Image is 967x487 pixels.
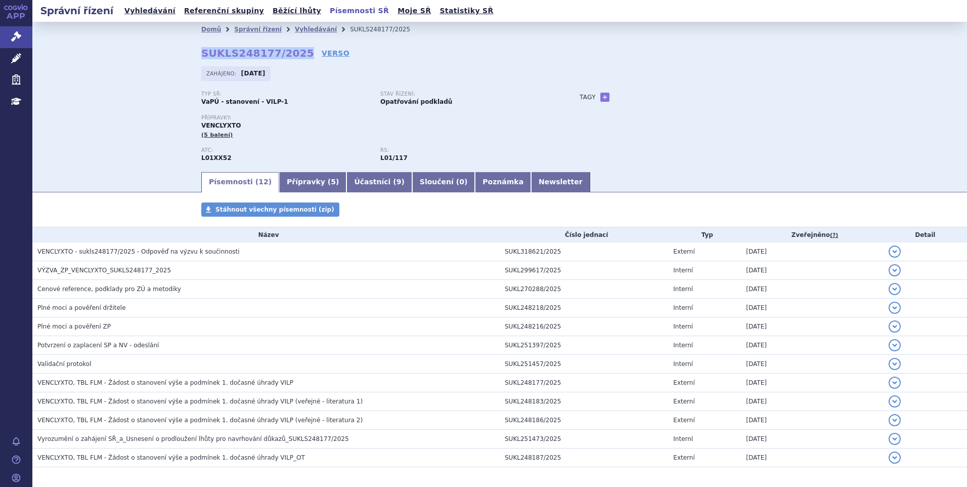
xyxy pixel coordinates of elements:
[380,91,549,97] p: Stav řízení:
[201,132,233,138] span: (5 balení)
[500,392,668,411] td: SUKL248183/2025
[37,360,92,368] span: Validační protokol
[889,302,901,314] button: detail
[201,147,370,153] p: ATC:
[234,26,282,33] a: Správní řízení
[673,286,693,293] span: Interní
[673,398,694,405] span: Externí
[295,26,337,33] a: Vyhledávání
[500,374,668,392] td: SUKL248177/2025
[394,4,434,18] a: Moje SŘ
[500,411,668,430] td: SUKL248186/2025
[37,342,159,349] span: Potvrzení o zaplacení SP a NV - odeslání
[32,227,500,242] th: Název
[741,355,883,374] td: [DATE]
[830,232,838,239] abbr: (?)
[600,93,609,102] a: +
[380,154,408,161] strong: venetoklax
[346,172,412,192] a: Účastníci (9)
[741,392,883,411] td: [DATE]
[201,115,559,121] p: Přípravky:
[37,267,171,274] span: VÝZVA_ZP_VENCLYXTO_SUKLS248177_2025
[37,398,363,405] span: VENCLYXTO, TBL FLM - Žádost o stanovení výše a podmínek 1. dočasné úhrady VILP (veřejné - literat...
[500,227,668,242] th: Číslo jednací
[889,377,901,389] button: detail
[741,299,883,317] td: [DATE]
[668,227,741,242] th: Typ
[500,430,668,449] td: SUKL251473/2025
[531,172,590,192] a: Newsletter
[181,4,267,18] a: Referenční skupiny
[37,417,363,424] span: VENCLYXTO, TBL FLM - Žádost o stanovení výše a podmínek 1. dočasné úhrady VILP (veřejné - literat...
[500,261,668,280] td: SUKL299617/2025
[741,242,883,261] td: [DATE]
[37,379,293,386] span: VENCLYXTO, TBL FLM - Žádost o stanovení výše a podmínek 1. dočasné úhrady VILP
[32,4,121,18] h2: Správní řízení
[397,178,402,186] span: 9
[741,374,883,392] td: [DATE]
[206,69,238,77] span: Zahájeno:
[270,4,324,18] a: Běžící lhůty
[331,178,336,186] span: 5
[500,299,668,317] td: SUKL248218/2025
[673,435,693,442] span: Interní
[673,323,693,330] span: Interní
[279,172,346,192] a: Přípravky (5)
[201,154,232,161] strong: VENETOKLAX
[37,304,126,311] span: Plné moci a pověření držitele
[889,395,901,408] button: detail
[889,433,901,445] button: detail
[380,147,549,153] p: RS:
[889,414,901,426] button: detail
[500,317,668,336] td: SUKL248216/2025
[37,248,240,255] span: VENCLYXTO - sukls248177/2025 - Odpověď na výzvu k součinnosti
[741,227,883,242] th: Zveřejněno
[380,98,452,105] strong: Opatřování podkladů
[459,178,464,186] span: 0
[741,336,883,355] td: [DATE]
[241,70,266,77] strong: [DATE]
[673,267,693,274] span: Interní
[121,4,179,18] a: Vyhledávání
[500,336,668,355] td: SUKL251397/2025
[201,172,279,192] a: Písemnosti (12)
[741,317,883,336] td: [DATE]
[741,430,883,449] td: [DATE]
[884,227,967,242] th: Detail
[215,206,334,213] span: Stáhnout všechny písemnosti (zip)
[201,26,221,33] a: Domů
[889,339,901,351] button: detail
[741,411,883,430] td: [DATE]
[741,261,883,280] td: [DATE]
[201,122,241,129] span: VENCLYXTO
[201,202,339,217] a: Stáhnout všechny písemnosti (zip)
[673,379,694,386] span: Externí
[673,342,693,349] span: Interní
[889,320,901,333] button: detail
[889,358,901,370] button: detail
[350,22,423,37] li: SUKLS248177/2025
[37,435,349,442] span: Vyrozumění o zahájení SŘ_a_Usnesení o prodloužení lhůty pro navrhování důkazů_SUKLS248177/2025
[201,91,370,97] p: Typ SŘ:
[37,454,305,461] span: VENCLYXTO, TBL FLM - Žádost o stanovení výše a podmínek 1. dočasné úhrady VILP_OT
[412,172,475,192] a: Sloučení (0)
[500,242,668,261] td: SUKL318621/2025
[201,98,288,105] strong: VaPÚ - stanovení - VILP-1
[580,91,596,103] h3: Tagy
[327,4,392,18] a: Písemnosti SŘ
[37,323,111,330] span: Plné moci a pověření ZP
[673,360,693,368] span: Interní
[37,286,181,293] span: Cenové reference, podklady pro ZÚ a metodiky
[673,417,694,424] span: Externí
[258,178,268,186] span: 12
[741,280,883,299] td: [DATE]
[889,246,901,258] button: detail
[475,172,531,192] a: Poznámka
[741,449,883,467] td: [DATE]
[889,283,901,295] button: detail
[500,355,668,374] td: SUKL251457/2025
[436,4,496,18] a: Statistiky SŘ
[889,452,901,464] button: detail
[673,454,694,461] span: Externí
[889,264,901,276] button: detail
